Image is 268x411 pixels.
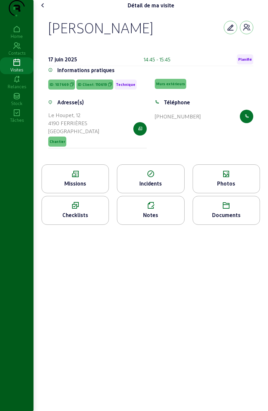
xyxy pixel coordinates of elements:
div: Documents [193,211,260,219]
div: 17 juin 2025 [48,55,77,63]
div: Détail de ma visite [128,1,174,9]
div: [PERSON_NAME] [48,19,153,36]
span: Chantier [50,139,65,144]
span: ID Client: 110619 [78,82,107,87]
div: Informations pratiques [57,66,115,74]
span: ID: 107669 [50,82,69,87]
span: Planifié [238,57,252,62]
div: [PHONE_NUMBER] [155,112,201,120]
div: [GEOGRAPHIC_DATA] [48,127,99,135]
span: Technique [116,82,135,87]
div: Checklists [42,211,109,219]
div: Téléphone [164,98,190,106]
div: Missions [42,179,109,188]
div: Notes [117,211,184,219]
div: Adresse(s) [57,98,84,106]
div: Photos [193,179,260,188]
div: Le Houpet, 12 [48,111,99,119]
div: 4190 FERRIÈRES [48,119,99,127]
div: 14:45 - 15:45 [144,55,171,63]
div: Incidents [117,179,184,188]
span: Murs extérieurs [156,82,185,86]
